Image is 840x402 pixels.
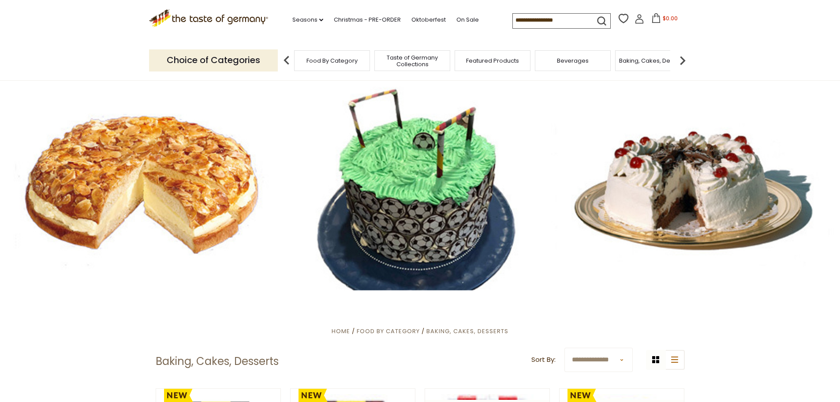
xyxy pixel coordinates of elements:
[663,15,678,22] span: $0.00
[332,327,350,335] a: Home
[149,49,278,71] p: Choice of Categories
[278,52,295,69] img: previous arrow
[531,354,556,365] label: Sort By:
[646,13,683,26] button: $0.00
[426,327,508,335] a: Baking, Cakes, Desserts
[292,15,323,25] a: Seasons
[674,52,691,69] img: next arrow
[557,57,589,64] a: Beverages
[619,57,687,64] a: Baking, Cakes, Desserts
[357,327,420,335] a: Food By Category
[411,15,446,25] a: Oktoberfest
[156,355,279,368] h1: Baking, Cakes, Desserts
[334,15,401,25] a: Christmas - PRE-ORDER
[466,57,519,64] a: Featured Products
[306,57,358,64] a: Food By Category
[377,54,448,68] a: Taste of Germany Collections
[456,15,479,25] a: On Sale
